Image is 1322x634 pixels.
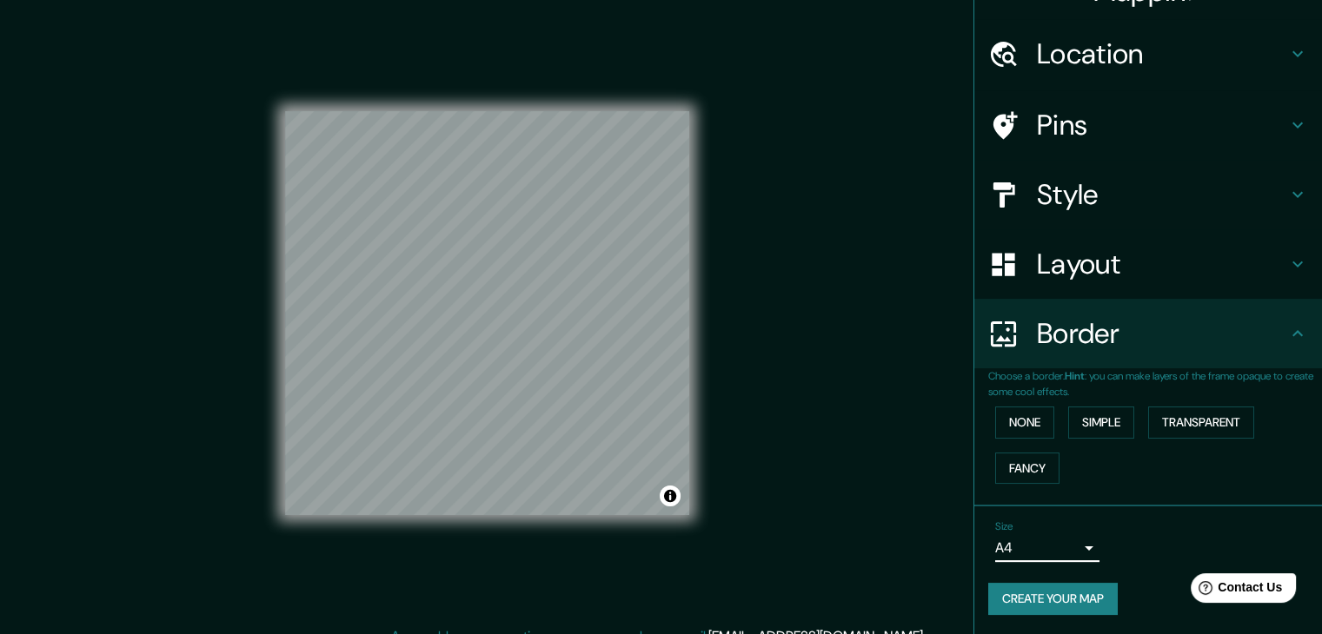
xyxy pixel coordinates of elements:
h4: Style [1037,177,1287,212]
canvas: Map [285,111,689,515]
b: Hint [1065,369,1085,383]
button: Simple [1068,406,1134,439]
button: Create your map [988,583,1118,615]
h4: Layout [1037,247,1287,281]
button: Transparent [1148,406,1254,439]
h4: Pins [1037,108,1287,142]
div: Pins [974,90,1322,160]
iframe: Help widget launcher [1167,566,1303,615]
label: Size [995,519,1013,534]
div: Layout [974,229,1322,299]
p: Choose a border. : you can make layers of the frame opaque to create some cool effects. [988,368,1322,400]
div: Border [974,299,1322,368]
div: Style [974,160,1322,229]
div: A4 [995,534,1099,562]
div: Location [974,19,1322,89]
h4: Location [1037,36,1287,71]
button: Toggle attribution [660,485,681,506]
button: Fancy [995,452,1060,485]
h4: Border [1037,316,1287,351]
button: None [995,406,1054,439]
